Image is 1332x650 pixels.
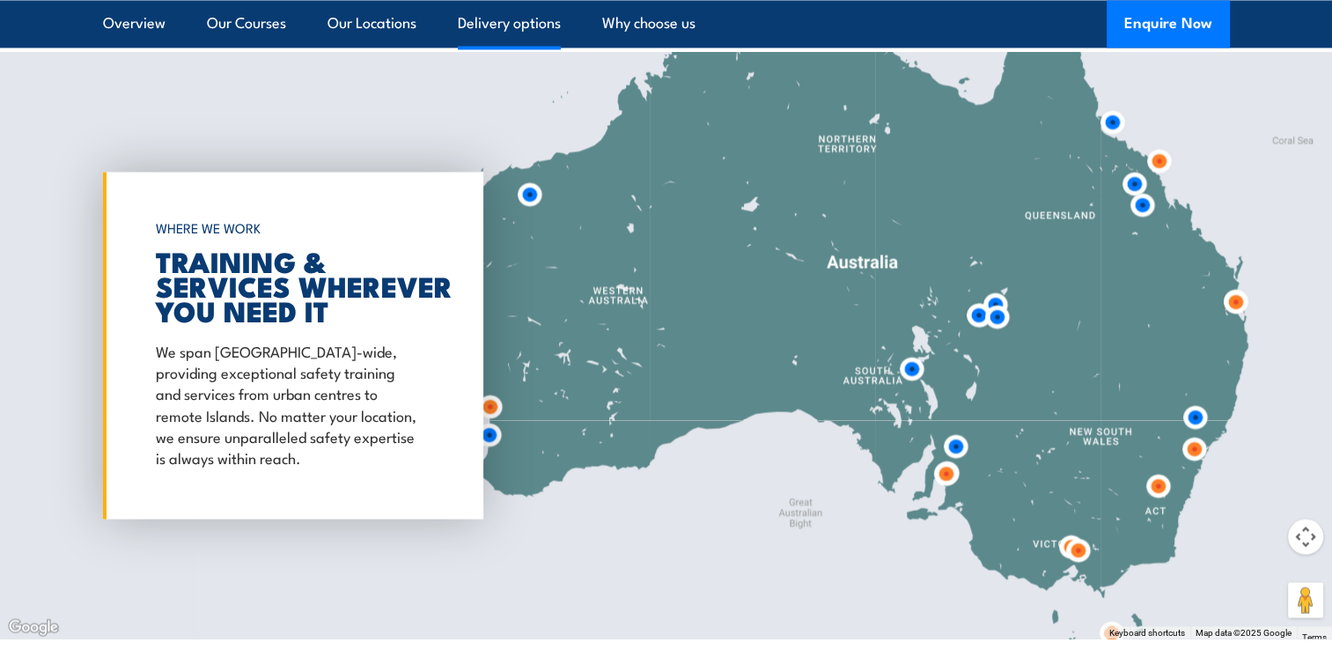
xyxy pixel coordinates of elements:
p: We span [GEOGRAPHIC_DATA]-wide, providing exceptional safety training and services from urban cen... [156,340,422,467]
span: Map data ©2025 Google [1196,627,1292,637]
button: Drag Pegman onto the map to open Street View [1288,582,1323,617]
img: Google [4,616,63,639]
button: Map camera controls [1288,519,1323,554]
button: Keyboard shortcuts [1109,626,1185,639]
h6: WHERE WE WORK [156,212,422,244]
a: Open this area in Google Maps (opens a new window) [4,616,63,639]
h2: TRAINING & SERVICES WHEREVER YOU NEED IT [156,248,422,322]
a: Terms [1302,632,1327,641]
